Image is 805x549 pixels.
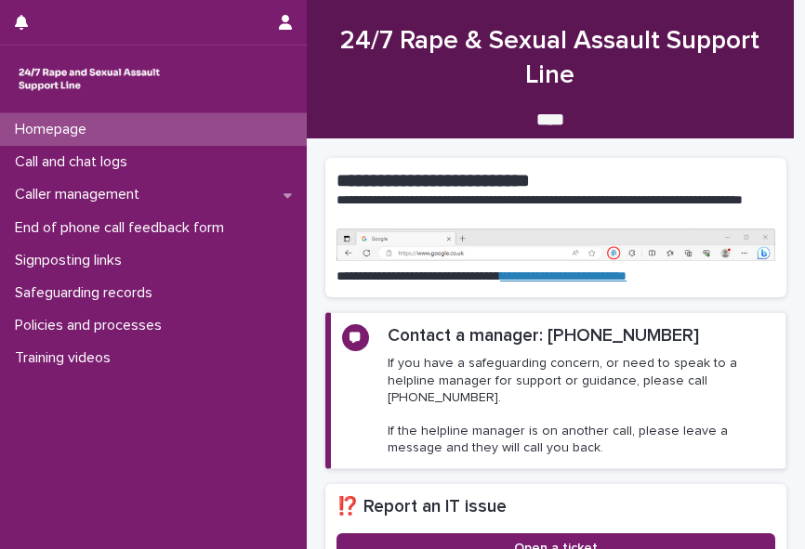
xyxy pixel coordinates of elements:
img: rhQMoQhaT3yELyF149Cw [15,60,164,98]
p: If you have a safeguarding concern, or need to speak to a helpline manager for support or guidanc... [388,355,774,456]
p: Signposting links [7,252,137,269]
p: Homepage [7,121,101,138]
h2: ⁉️ Report an IT issue [337,495,775,519]
img: https%3A%2F%2Fcdn.document360.io%2F0deca9d6-0dac-4e56-9e8f-8d9979bfce0e%2FImages%2FDocumentation%... [337,229,775,261]
h2: Contact a manager: [PHONE_NUMBER] [388,324,699,348]
p: Training videos [7,349,125,367]
h1: 24/7 Rape & Sexual Assault Support Line [325,24,775,93]
p: Policies and processes [7,317,177,334]
p: Call and chat logs [7,153,142,171]
p: Caller management [7,186,154,203]
p: Safeguarding records [7,284,167,302]
p: End of phone call feedback form [7,219,239,237]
